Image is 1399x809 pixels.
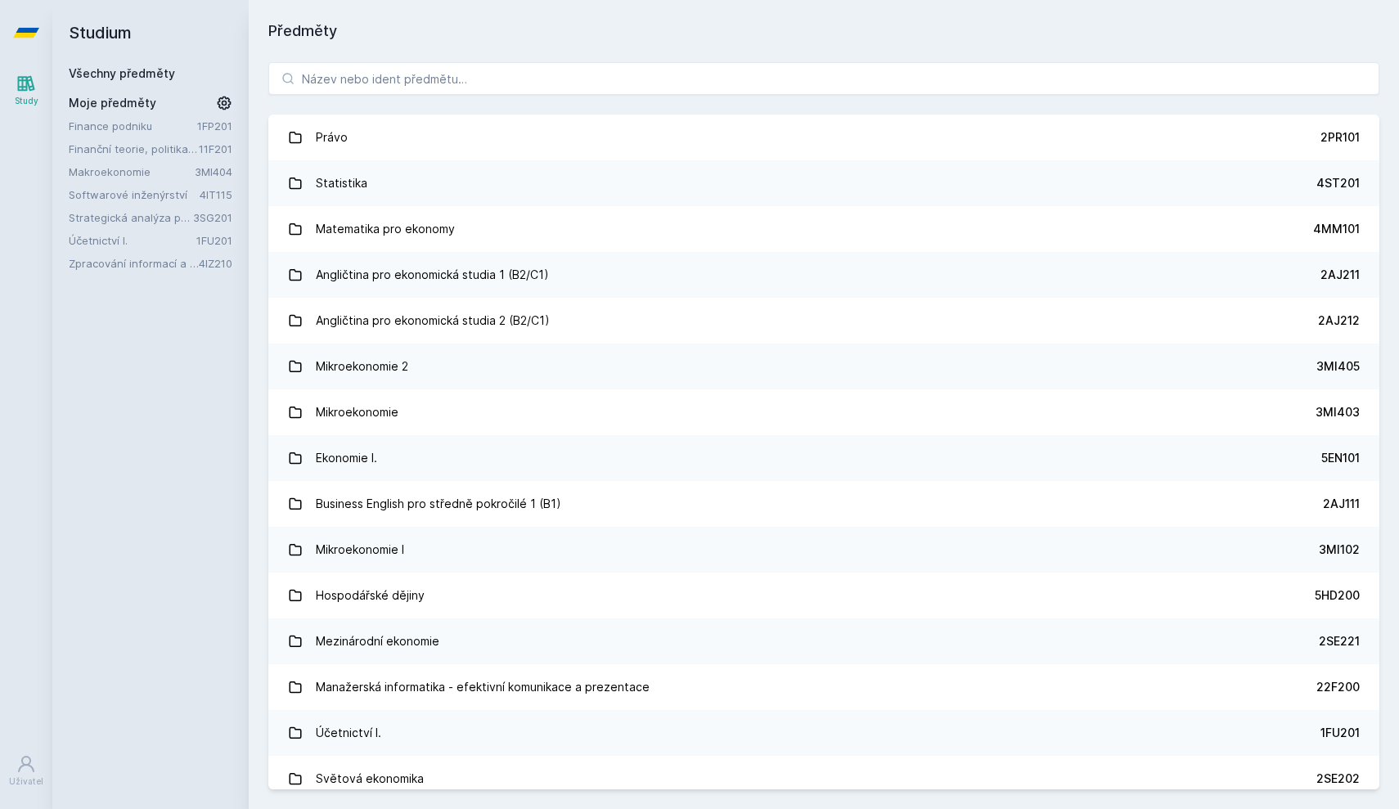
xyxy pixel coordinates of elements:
a: Světová ekonomika 2SE202 [268,756,1379,802]
a: Softwarové inženýrství [69,187,200,203]
div: 1FU201 [1320,725,1360,741]
a: 3SG201 [193,211,232,224]
a: Makroekonomie [69,164,195,180]
a: 1FP201 [197,119,232,133]
span: Moje předměty [69,95,156,111]
a: Finanční teorie, politika a instituce [69,141,199,157]
a: Ekonomie I. 5EN101 [268,435,1379,481]
div: 5EN101 [1321,450,1360,466]
div: Světová ekonomika [316,762,424,795]
a: Angličtina pro ekonomická studia 2 (B2/C1) 2AJ212 [268,298,1379,344]
div: 2PR101 [1320,129,1360,146]
div: Ekonomie I. [316,442,377,474]
div: 2AJ212 [1318,312,1360,329]
div: Mikroekonomie 2 [316,350,408,383]
div: Mezinárodní ekonomie [316,625,439,658]
div: 2SE202 [1316,771,1360,787]
a: Uživatel [3,746,49,796]
div: Právo [316,121,348,154]
div: 2AJ211 [1320,267,1360,283]
a: Study [3,65,49,115]
a: 4IT115 [200,188,232,201]
a: Zpracování informací a znalostí [69,255,199,272]
a: 1FU201 [196,234,232,247]
div: 4ST201 [1316,175,1360,191]
div: Angličtina pro ekonomická studia 2 (B2/C1) [316,304,550,337]
a: Matematika pro ekonomy 4MM101 [268,206,1379,252]
div: 2SE221 [1319,633,1360,649]
a: Účetnictví I. 1FU201 [268,710,1379,756]
a: Business English pro středně pokročilé 1 (B1) 2AJ111 [268,481,1379,527]
a: Finance podniku [69,118,197,134]
div: Angličtina pro ekonomická studia 1 (B2/C1) [316,258,549,291]
div: 5HD200 [1315,587,1360,604]
div: Hospodářské dějiny [316,579,425,612]
a: Strategická analýza pro informatiky a statistiky [69,209,193,226]
div: Mikroekonomie [316,396,398,429]
a: Mikroekonomie 2 3MI405 [268,344,1379,389]
a: Mikroekonomie 3MI403 [268,389,1379,435]
a: 11F201 [199,142,232,155]
a: Manažerská informatika - efektivní komunikace a prezentace 22F200 [268,664,1379,710]
div: 22F200 [1316,679,1360,695]
div: 3MI403 [1316,404,1360,420]
div: 3MI102 [1319,542,1360,558]
a: Právo 2PR101 [268,115,1379,160]
div: Business English pro středně pokročilé 1 (B1) [316,488,561,520]
a: 3MI404 [195,165,232,178]
a: 4IZ210 [199,257,232,270]
div: 2AJ111 [1323,496,1360,512]
div: Manažerská informatika - efektivní komunikace a prezentace [316,671,650,703]
div: 3MI405 [1316,358,1360,375]
a: Mezinárodní ekonomie 2SE221 [268,618,1379,664]
a: Angličtina pro ekonomická studia 1 (B2/C1) 2AJ211 [268,252,1379,298]
h1: Předměty [268,20,1379,43]
a: Všechny předměty [69,66,175,80]
a: Statistika 4ST201 [268,160,1379,206]
div: Mikroekonomie I [316,533,404,566]
a: Mikroekonomie I 3MI102 [268,527,1379,573]
div: Study [15,95,38,107]
div: Účetnictví I. [316,717,381,749]
input: Název nebo ident předmětu… [268,62,1379,95]
div: Statistika [316,167,367,200]
div: Uživatel [9,775,43,788]
a: Hospodářské dějiny 5HD200 [268,573,1379,618]
div: 4MM101 [1313,221,1360,237]
div: Matematika pro ekonomy [316,213,455,245]
a: Účetnictví I. [69,232,196,249]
